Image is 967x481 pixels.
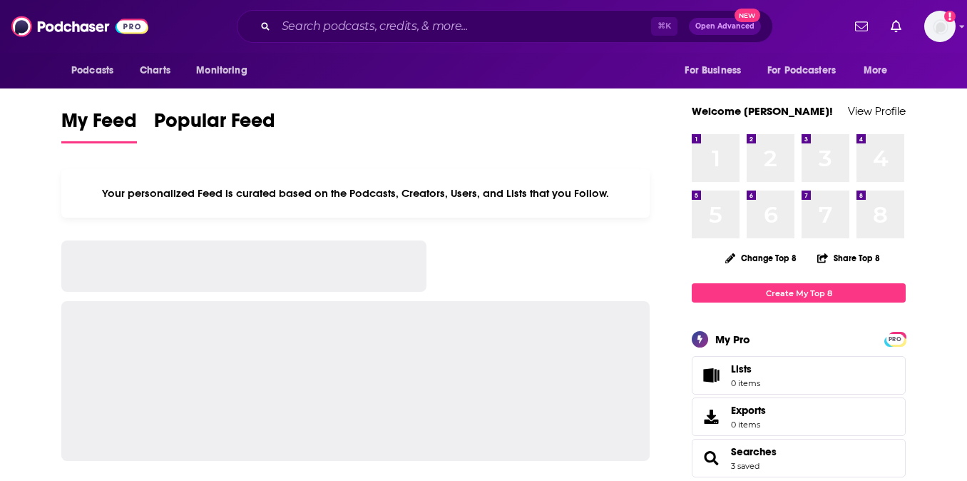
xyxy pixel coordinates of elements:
[886,333,904,344] a: PRO
[731,404,766,417] span: Exports
[61,108,137,143] a: My Feed
[685,61,741,81] span: For Business
[692,356,906,395] a: Lists
[692,398,906,436] a: Exports
[692,439,906,477] span: Searches
[695,23,754,30] span: Open Advanced
[697,365,725,385] span: Lists
[692,283,906,303] a: Create My Top 8
[154,108,275,143] a: Popular Feed
[11,13,148,40] img: Podchaser - Follow, Share and Rate Podcasts
[731,461,759,471] a: 3 saved
[61,108,137,141] span: My Feed
[885,14,907,39] a: Show notifications dropdown
[692,104,833,118] a: Welcome [PERSON_NAME]!
[886,334,904,345] span: PRO
[689,18,761,35] button: Open AdvancedNew
[237,10,773,43] div: Search podcasts, credits, & more...
[758,57,856,84] button: open menu
[651,17,677,36] span: ⌘ K
[731,363,760,375] span: Lists
[675,57,759,84] button: open menu
[731,420,766,430] span: 0 items
[715,333,750,346] div: My Pro
[61,169,650,218] div: Your personalized Feed is curated based on the Podcasts, Creators, Users, and Lists that you Follow.
[731,363,752,375] span: Lists
[154,108,275,141] span: Popular Feed
[924,11,956,42] span: Logged in as jerryparshall
[924,11,956,42] img: User Profile
[71,61,113,81] span: Podcasts
[276,15,651,38] input: Search podcasts, credits, & more...
[196,61,247,81] span: Monitoring
[924,11,956,42] button: Show profile menu
[186,57,265,84] button: open menu
[731,445,777,458] a: Searches
[61,57,132,84] button: open menu
[849,14,874,39] a: Show notifications dropdown
[131,57,179,84] a: Charts
[848,104,906,118] a: View Profile
[717,249,805,267] button: Change Top 8
[817,244,881,272] button: Share Top 8
[731,378,760,388] span: 0 items
[735,9,760,22] span: New
[854,57,906,84] button: open menu
[697,407,725,427] span: Exports
[140,61,170,81] span: Charts
[697,448,725,468] a: Searches
[767,61,836,81] span: For Podcasters
[944,11,956,22] svg: Add a profile image
[864,61,888,81] span: More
